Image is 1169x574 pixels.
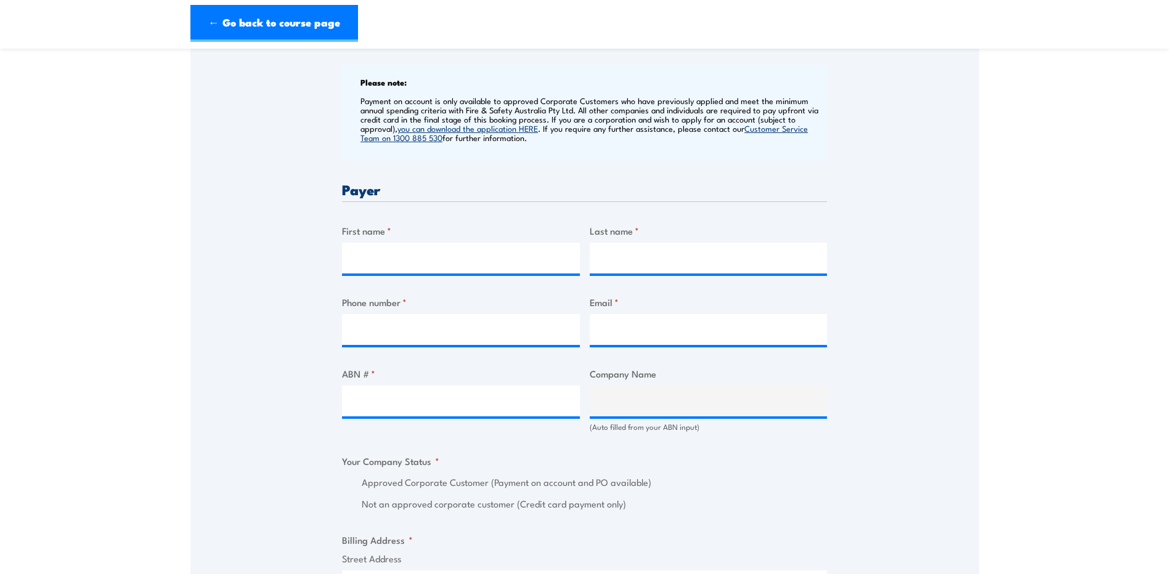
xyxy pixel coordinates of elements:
[590,366,828,381] label: Company Name
[342,182,827,196] h3: Payer
[362,475,827,490] label: Approved Corporate Customer (Payment on account and PO available)
[342,224,580,238] label: First name
[190,5,358,42] a: ← Go back to course page
[362,497,827,511] label: Not an approved corporate customer (Credit card payment only)
[590,421,828,433] div: (Auto filled from your ABN input)
[360,96,824,142] p: Payment on account is only available to approved Corporate Customers who have previously applied ...
[590,224,828,238] label: Last name
[342,533,413,547] legend: Billing Address
[342,552,827,566] label: Street Address
[590,295,828,309] label: Email
[342,454,439,468] legend: Your Company Status
[342,366,580,381] label: ABN #
[360,123,808,143] a: Customer Service Team on 1300 885 530
[342,295,580,309] label: Phone number
[360,76,407,88] b: Please note:
[397,123,538,134] a: you can download the application HERE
